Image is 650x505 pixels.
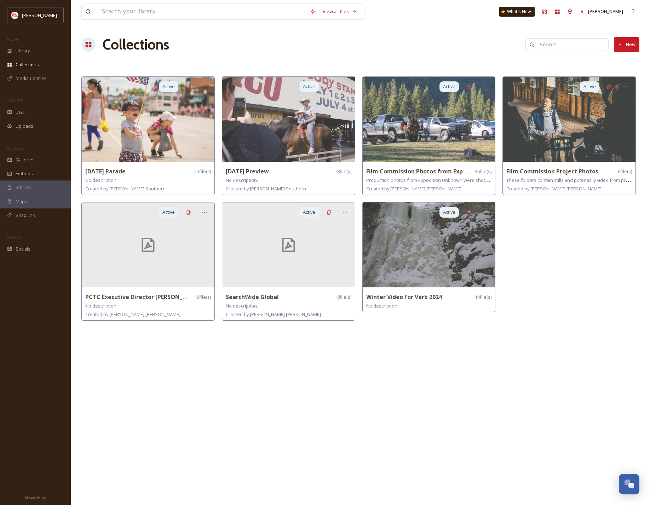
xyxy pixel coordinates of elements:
[85,293,201,301] strong: PCTC Executive Director [PERSON_NAME]
[194,168,211,175] span: 25 file(s)
[7,98,22,103] span: COLLECT
[7,36,19,42] span: MEDIA
[366,177,625,183] span: Production photos from Expedition Unknown were shot at [GEOGRAPHIC_DATA], downtown, and on [GEOGR...
[226,167,269,175] strong: [DATE] Preview
[85,167,126,175] strong: [DATE] Parade
[194,294,211,300] span: 19 file(s)
[22,12,57,18] span: [PERSON_NAME]
[98,4,306,19] input: Search your library
[85,177,117,183] span: No description.
[499,7,535,17] a: What's New
[366,303,398,309] span: No description.
[588,8,623,15] span: [PERSON_NAME]
[16,47,30,54] span: Library
[85,185,166,192] span: Created by: [PERSON_NAME] Southern
[85,303,117,309] span: No description.
[226,177,258,183] span: No description.
[576,5,627,18] a: [PERSON_NAME]
[614,37,639,52] button: New
[16,198,27,205] span: Maps
[366,167,526,175] strong: Film Commission Photos from Expedition Unknown 2024
[443,83,455,90] span: Active
[16,109,25,116] span: UGC
[226,293,279,301] strong: SearchWide Global
[366,185,461,192] span: Created by: [PERSON_NAME] [PERSON_NAME]
[82,77,214,162] img: 6a245777-1441-43af-9292-a9ff2999359d.jpg
[162,209,175,216] span: Active
[536,38,605,52] input: Search
[363,202,495,287] img: 5e489298-3940-4157-aaed-845cc74512b5.jpg
[337,294,351,300] span: 8 file(s)
[16,156,35,163] span: Galleries
[16,170,33,177] span: Embeds
[366,293,442,301] strong: Winter Video For Verb 2024
[475,294,491,300] span: 14 file(s)
[506,167,598,175] strong: Film Commission Project Photos
[475,168,491,175] span: 36 file(s)
[583,83,596,90] span: Active
[363,77,495,162] img: 04e090d8-7308-46f3-b72c-6c397829ef16.jpg
[443,209,455,216] span: Active
[16,246,30,252] span: Socials
[335,168,351,175] span: 78 file(s)
[503,77,635,162] img: a6b5d6e4-a062-48ee-9214-c470d0bd5a5d.jpg
[506,185,602,192] span: Created by: [PERSON_NAME] [PERSON_NAME]
[16,61,39,68] span: Collections
[319,5,361,18] a: View all files
[16,184,31,191] span: Stories
[222,77,355,162] img: 86cec67d-ce5b-4e60-beee-f4c5d4239990.jpg
[226,185,306,192] span: Created by: [PERSON_NAME] Southern
[25,493,46,501] a: Privacy Policy
[303,209,315,216] span: Active
[303,83,315,90] span: Active
[25,495,46,500] span: Privacy Policy
[103,34,169,55] a: Collections
[16,212,35,219] span: SnapLink
[162,83,175,90] span: Active
[7,145,23,151] span: WIDGETS
[618,168,632,175] span: 6 file(s)
[85,311,180,317] span: Created by: [PERSON_NAME] [PERSON_NAME]
[16,123,33,130] span: Uploads
[619,474,639,494] button: Open Chat
[226,303,258,309] span: No description.
[226,311,321,317] span: Created by: [PERSON_NAME] [PERSON_NAME]
[16,75,47,82] span: Media Centres
[11,12,18,19] img: images%20(1).png
[7,235,21,240] span: SOCIALS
